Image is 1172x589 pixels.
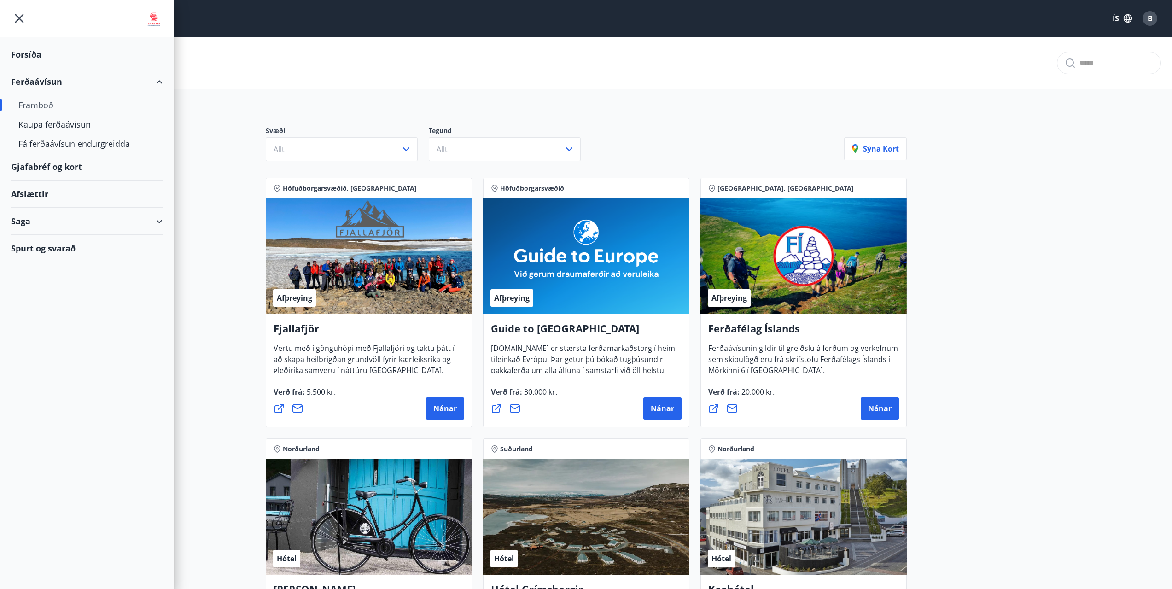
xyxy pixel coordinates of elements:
span: 5.500 kr. [305,387,336,397]
div: Framboð [18,95,155,115]
button: Sýna kort [844,137,907,160]
button: Allt [266,137,418,161]
span: B [1148,13,1153,23]
div: Gjafabréf og kort [11,153,163,181]
span: [GEOGRAPHIC_DATA], [GEOGRAPHIC_DATA] [717,184,854,193]
span: Suðurland [500,444,533,454]
span: Verð frá : [491,387,557,404]
span: Afþreying [277,293,312,303]
span: 20.000 kr. [740,387,775,397]
div: Saga [11,208,163,235]
span: Allt [437,144,448,154]
div: Ferðaávísun [11,68,163,95]
span: Norðurland [283,444,320,454]
h4: Guide to [GEOGRAPHIC_DATA] [491,321,682,343]
span: Vertu með í gönguhópi með Fjallafjöri og taktu þátt í að skapa heilbrigðan grundvöll fyrir kærlei... [274,343,455,383]
p: Sýna kort [852,144,899,154]
div: Spurt og svarað [11,235,163,262]
span: Nánar [433,403,457,414]
span: Höfuðborgarsvæðið [500,184,564,193]
span: Afþreying [494,293,530,303]
h4: Ferðafélag Íslands [708,321,899,343]
h4: Fjallafjör [274,321,464,343]
span: Verð frá : [708,387,775,404]
button: Allt [429,137,581,161]
div: Fá ferðaávísun endurgreidda [18,134,155,153]
span: [DOMAIN_NAME] er stærsta ferðamarkaðstorg í heimi tileinkað Evrópu. Þar getur þú bókað tugþúsundi... [491,343,677,405]
button: Nánar [643,397,682,420]
img: union_logo [145,10,163,29]
span: Hótel [711,554,731,564]
span: Hótel [494,554,514,564]
div: Forsíða [11,41,163,68]
button: menu [11,10,28,27]
span: Nánar [651,403,674,414]
span: Allt [274,144,285,154]
span: Nánar [868,403,892,414]
span: Afþreying [711,293,747,303]
span: Höfuðborgarsvæðið, [GEOGRAPHIC_DATA] [283,184,417,193]
button: Nánar [861,397,899,420]
button: Nánar [426,397,464,420]
span: Ferðaávísunin gildir til greiðslu á ferðum og verkefnum sem skipulögð eru frá skrifstofu Ferðafél... [708,343,898,383]
button: ÍS [1108,10,1137,27]
span: 30.000 kr. [522,387,557,397]
p: Tegund [429,126,592,137]
div: Afslættir [11,181,163,208]
span: Verð frá : [274,387,336,404]
button: B [1139,7,1161,29]
span: Hótel [277,554,297,564]
div: Kaupa ferðaávísun [18,115,155,134]
span: Norðurland [717,444,754,454]
p: Svæði [266,126,429,137]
